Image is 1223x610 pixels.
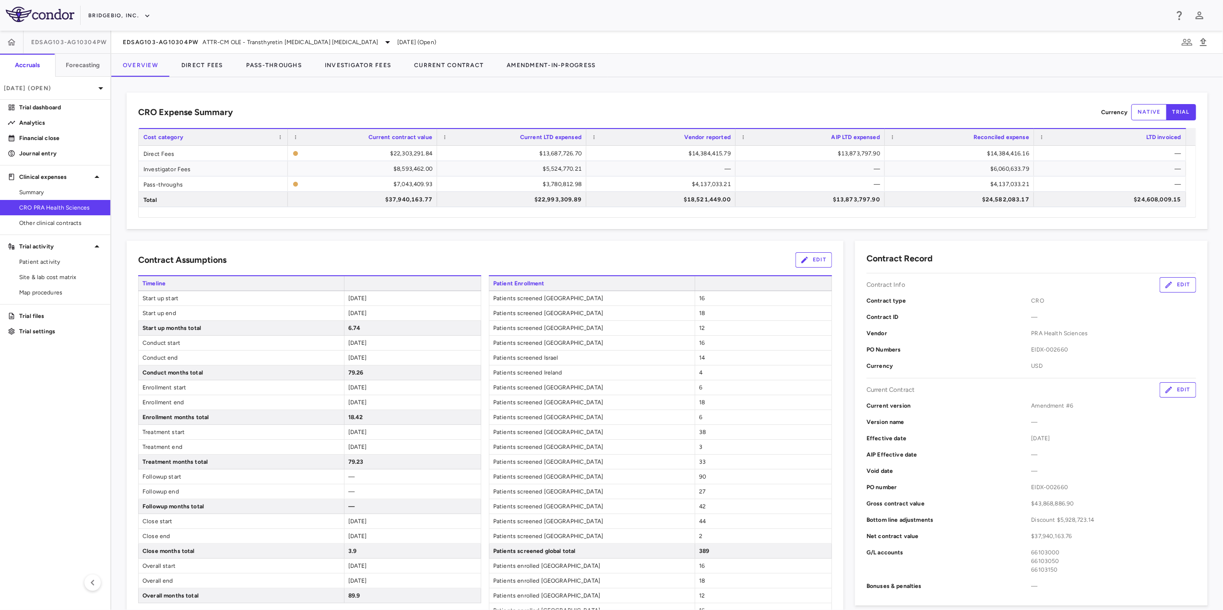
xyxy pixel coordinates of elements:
[139,351,344,365] span: Conduct end
[397,38,436,47] span: [DATE] (Open)
[348,310,367,317] span: [DATE]
[867,582,1032,590] p: Bonuses & penalties
[111,54,170,77] button: Overview
[19,149,103,158] p: Journal entry
[699,592,705,599] span: 12
[139,559,344,573] span: Overall start
[796,252,832,268] button: Edit
[489,410,695,424] span: Patients screened [GEOGRAPHIC_DATA]
[139,514,344,528] span: Close start
[293,177,432,191] span: The contract record and uploaded budget values do not match. Please review the contract record an...
[348,295,367,302] span: [DATE]
[139,192,288,207] div: Total
[595,146,731,161] div: $14,384,415.79
[699,473,706,480] span: 90
[348,563,367,569] span: [DATE]
[489,351,695,365] span: Patients screened Israel
[139,395,344,410] span: Enrollment end
[744,192,880,207] div: $13,873,797.90
[489,529,695,543] span: Patients screened [GEOGRAPHIC_DATA]
[139,336,344,350] span: Conduct start
[4,84,95,93] p: [DATE] (Open)
[139,455,344,469] span: Treatment months total
[489,499,695,514] span: Patients screened [GEOGRAPHIC_DATA]
[1032,401,1197,410] span: Amendment #6
[893,161,1029,176] div: $6,060,633.79
[138,254,226,267] h6: Contract Assumptions
[1032,345,1197,354] span: EIDX-002660
[19,118,103,127] p: Analytics
[19,219,103,227] span: Other clinical contracts
[348,458,364,465] span: 79.23
[19,327,103,336] p: Trial settings
[699,518,706,525] span: 44
[348,340,367,346] span: [DATE]
[489,336,695,350] span: Patients screened [GEOGRAPHIC_DATA]
[313,54,403,77] button: Investigator Fees
[139,425,344,439] span: Treatment start
[867,386,914,394] p: Current Contract
[139,544,344,558] span: Close months total
[1032,582,1197,590] span: —
[348,429,367,435] span: [DATE]
[1131,104,1167,120] button: native
[744,176,880,192] div: —
[139,365,344,380] span: Conduct months total
[19,273,103,282] span: Site & lab cost matrix
[1146,134,1181,141] span: LTD invoiced
[139,146,288,161] div: Direct Fees
[595,161,731,176] div: —
[138,276,344,291] span: Timeline
[744,161,880,176] div: —
[489,395,695,410] span: Patients screened [GEOGRAPHIC_DATA]
[520,134,582,141] span: Current LTD expensed
[1032,548,1197,557] div: 66103000
[88,8,151,23] button: BridgeBio, Inc.
[403,54,495,77] button: Current Contract
[170,54,235,77] button: Direct Fees
[348,488,355,495] span: —
[831,134,880,141] span: AIP LTD expensed
[893,176,1029,192] div: $4,137,033.21
[867,499,1032,508] p: Gross contract value
[139,469,344,484] span: Followup start
[139,588,344,603] span: Overall months total
[19,288,103,297] span: Map procedures
[19,134,103,142] p: Financial close
[1032,499,1197,508] span: $43,868,886.90
[293,146,432,160] span: The contract record and uploaded budget values do not match. Please review the contract record an...
[1032,467,1197,475] span: —
[348,533,367,540] span: [DATE]
[1032,565,1197,574] div: 66103150
[699,340,705,346] span: 16
[139,529,344,543] span: Close end
[489,469,695,484] span: Patients screened [GEOGRAPHIC_DATA]
[1032,557,1197,565] div: 66103050
[139,291,344,305] span: Start up start
[19,188,103,197] span: Summary
[446,161,582,176] div: $5,524,770.21
[139,380,344,395] span: Enrollment start
[867,345,1032,354] p: PO Numbers
[143,134,183,141] span: Cost category
[489,574,695,588] span: Patients enrolled [GEOGRAPHIC_DATA]
[595,176,731,192] div: $4,137,033.21
[446,146,582,161] div: $13,687,726.70
[867,548,1032,574] p: G/L accounts
[203,38,379,47] span: ATTR-CM OLE - Transthyretin [MEDICAL_DATA] [MEDICAL_DATA]
[1032,434,1197,443] span: [DATE]
[699,325,705,331] span: 12
[489,291,695,305] span: Patients screened [GEOGRAPHIC_DATA]
[867,252,933,265] h6: Contract Record
[699,503,706,510] span: 42
[867,483,1032,492] p: PO number
[867,434,1032,443] p: Effective date
[348,503,355,510] span: —
[1043,161,1181,176] div: —
[699,414,702,421] span: 6
[139,499,344,514] span: Followup months total
[1032,362,1197,370] span: USD
[348,592,360,599] span: 89.9
[1032,450,1197,459] span: —
[489,425,695,439] span: Patients screened [GEOGRAPHIC_DATA]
